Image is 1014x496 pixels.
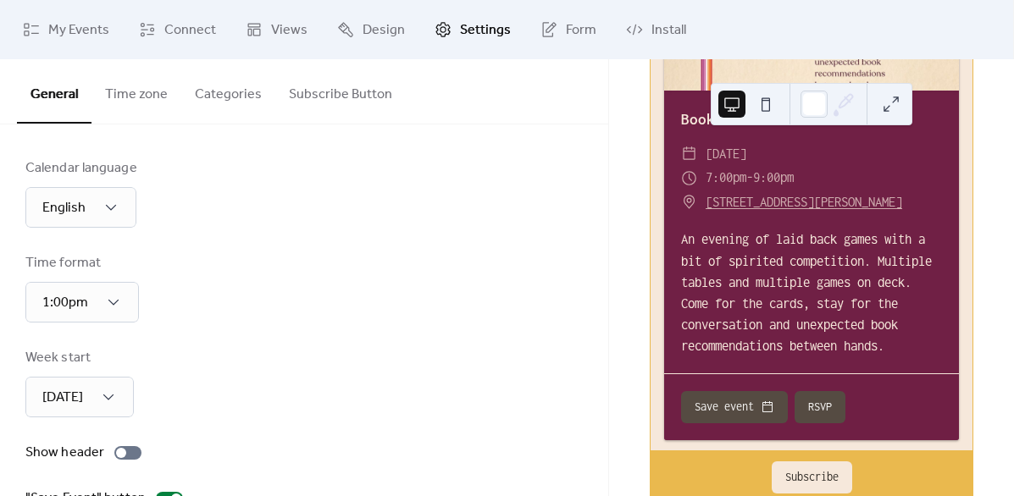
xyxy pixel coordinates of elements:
[363,20,405,41] span: Design
[681,391,788,423] button: Save event
[233,7,320,52] a: Views
[42,195,86,221] span: English
[42,289,88,316] span: 1:00pm
[772,461,852,493] button: Subscribe
[795,391,845,423] button: RSVP
[422,7,524,52] a: Settings
[275,59,406,122] button: Subscribe Button
[706,142,746,167] span: [DATE]
[42,384,83,411] span: [DATE]
[681,142,697,167] div: ​
[681,190,697,215] div: ​
[460,20,511,41] span: Settings
[25,443,104,463] div: Show header
[613,7,699,52] a: Install
[25,158,137,179] div: Calendar language
[164,20,216,41] span: Connect
[528,7,609,52] a: Form
[651,20,686,41] span: Install
[17,59,91,124] button: General
[664,229,959,356] div: An evening of laid back games with a bit of spirited competition. Multiple tables and multiple ga...
[25,348,130,368] div: Week start
[706,166,746,190] span: 7:00pm
[91,59,181,122] button: Time zone
[271,20,308,41] span: Views
[746,166,753,190] span: -
[10,7,122,52] a: My Events
[706,190,902,215] a: [STREET_ADDRESS][PERSON_NAME]
[324,7,418,52] a: Design
[664,107,959,132] div: Books & Boards
[753,166,794,190] span: 9:00pm
[48,20,109,41] span: My Events
[126,7,229,52] a: Connect
[25,253,136,273] div: Time format
[681,166,697,190] div: ​
[181,59,275,122] button: Categories
[566,20,596,41] span: Form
